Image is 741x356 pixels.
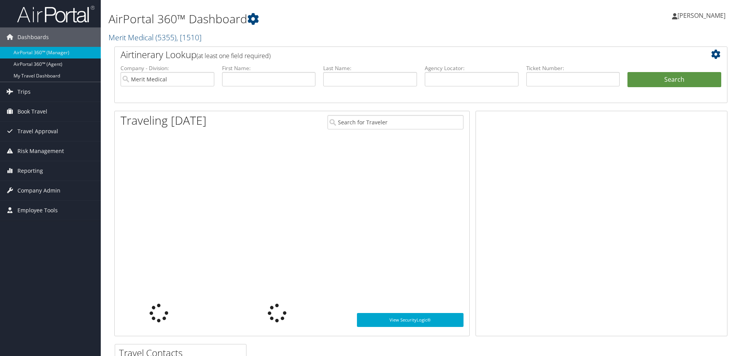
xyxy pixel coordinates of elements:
[121,112,207,129] h1: Traveling [DATE]
[121,48,670,61] h2: Airtinerary Lookup
[17,161,43,181] span: Reporting
[627,72,721,88] button: Search
[155,32,176,43] span: ( 5355 )
[17,28,49,47] span: Dashboards
[677,11,725,20] span: [PERSON_NAME]
[196,52,271,60] span: (at least one field required)
[17,122,58,141] span: Travel Approval
[121,64,214,72] label: Company - Division:
[222,64,316,72] label: First Name:
[17,102,47,121] span: Book Travel
[526,64,620,72] label: Ticket Number:
[357,313,464,327] a: View SecurityLogic®
[672,4,733,27] a: [PERSON_NAME]
[17,82,31,101] span: Trips
[109,32,202,43] a: Merit Medical
[17,201,58,220] span: Employee Tools
[327,115,464,129] input: Search for Traveler
[109,11,525,27] h1: AirPortal 360™ Dashboard
[17,5,95,23] img: airportal-logo.png
[176,32,202,43] span: , [ 1510 ]
[425,64,519,72] label: Agency Locator:
[17,141,64,161] span: Risk Management
[323,64,417,72] label: Last Name:
[17,181,60,200] span: Company Admin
